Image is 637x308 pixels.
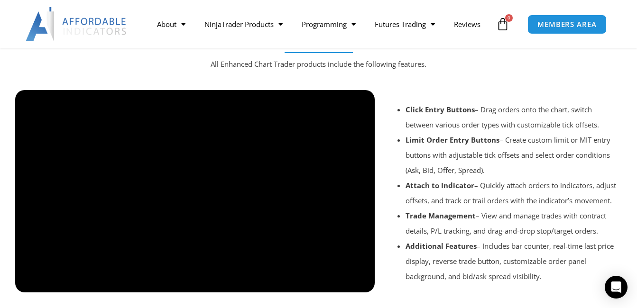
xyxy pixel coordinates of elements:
[505,14,513,22] span: 0
[605,276,628,299] div: Open Intercom Messenger
[406,132,621,178] li: – Create custom limit or MIT entry buttons with adjustable tick offsets and select order conditio...
[406,181,474,190] strong: Attach to Indicator
[406,208,621,238] li: – View and manage trades with contract details, P/L tracking, and drag-and-drop stop/target orders.
[148,13,494,35] nav: Menu
[527,15,607,34] a: MEMBERS AREA
[365,13,444,35] a: Futures Trading
[195,13,292,35] a: NinjaTrader Products
[26,7,128,41] img: LogoAI | Affordable Indicators – NinjaTrader
[406,178,621,208] li: – Quickly attach orders to indicators, adjust offsets, and track or trail orders with the indicat...
[292,13,365,35] a: Programming
[34,58,603,71] p: All Enhanced Chart Trader products include the following features.
[482,10,524,38] a: 0
[444,13,490,35] a: Reviews
[406,105,475,114] strong: Click Entry Buttons
[406,241,477,251] strong: Additional Features
[406,211,476,220] strong: Trade Management
[406,102,621,132] li: – Drag orders onto the chart, switch between various order types with customizable tick offsets.
[406,238,621,284] li: – Includes bar counter, real-time last price display, reverse trade button, customizable order pa...
[406,135,499,145] strong: Limit Order Entry Buttons
[148,13,195,35] a: About
[537,21,597,28] span: MEMBERS AREA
